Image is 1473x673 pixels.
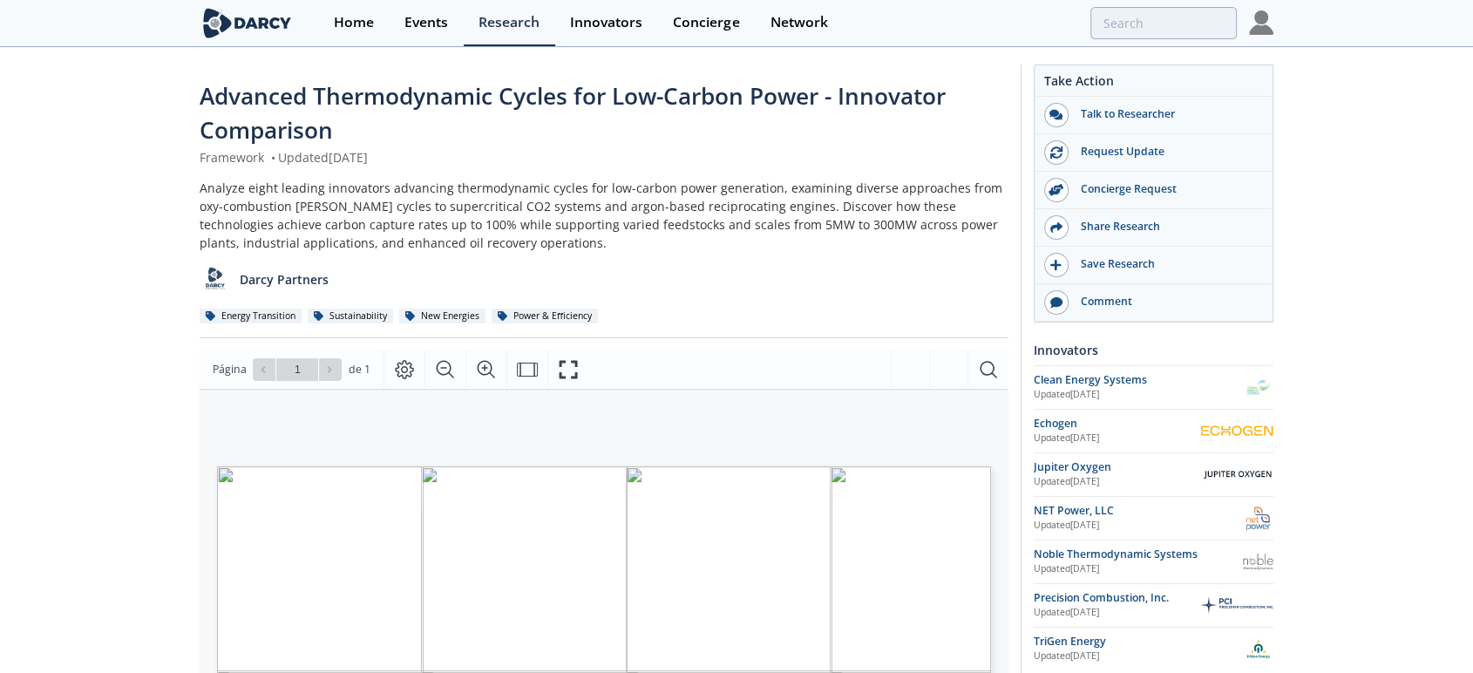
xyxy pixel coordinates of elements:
a: Echogen Updated[DATE] Echogen [1034,416,1273,446]
img: Noble Thermodynamic Systems [1243,547,1273,577]
img: TriGen Energy [1243,634,1273,664]
img: Profile [1249,10,1273,35]
div: Network [770,16,827,30]
div: Updated [DATE] [1034,388,1243,402]
div: Updated [DATE] [1034,562,1243,576]
div: Comment [1069,294,1264,309]
div: Precision Combustion, Inc. [1034,590,1200,606]
div: Research [479,16,540,30]
div: Save Research [1069,256,1264,272]
div: Updated [DATE] [1034,519,1243,533]
div: Concierge [673,16,739,30]
div: Home [334,16,374,30]
div: Updated [DATE] [1034,606,1200,620]
img: Precision Combustion, Inc. [1200,596,1273,613]
div: NET Power, LLC [1034,503,1243,519]
div: Framework Updated [DATE] [200,148,1008,167]
img: Jupiter Oxygen [1200,464,1273,486]
div: Talk to Researcher [1069,106,1264,122]
div: Sustainability [308,309,393,324]
div: Energy Transition [200,309,302,324]
div: Analyze eight leading innovators advancing thermodynamic cycles for low-carbon power generation, ... [200,179,1008,252]
div: TriGen Energy [1034,634,1243,649]
div: Jupiter Oxygen [1034,459,1200,475]
div: Take Action [1035,71,1273,97]
div: Request Update [1069,144,1264,160]
img: logo-wide.svg [200,8,295,38]
img: Clean Energy Systems [1243,372,1273,403]
input: Advanced Search [1090,7,1237,39]
a: Precision Combustion, Inc. Updated[DATE] Precision Combustion, Inc. [1034,590,1273,621]
a: TriGen Energy Updated[DATE] TriGen Energy [1034,634,1273,664]
a: Noble Thermodynamic Systems Updated[DATE] Noble Thermodynamic Systems [1034,547,1273,577]
a: NET Power, LLC Updated[DATE] NET Power, LLC [1034,503,1273,534]
div: Updated [DATE] [1034,432,1200,445]
div: Innovators [1034,335,1273,365]
div: Concierge Request [1069,181,1264,197]
span: Advanced Thermodynamic Cycles for Low-Carbon Power - Innovator Comparison [200,80,946,146]
a: Clean Energy Systems Updated[DATE] Clean Energy Systems [1034,372,1273,403]
div: New Energies [399,309,485,324]
div: Events [404,16,448,30]
div: Share Research [1069,219,1264,235]
a: Jupiter Oxygen Updated[DATE] Jupiter Oxygen [1034,459,1273,490]
div: Power & Efficiency [492,309,598,324]
div: Noble Thermodynamic Systems [1034,547,1243,562]
div: Updated [DATE] [1034,475,1200,489]
div: Echogen [1034,416,1200,432]
div: Updated [DATE] [1034,649,1243,663]
div: Clean Energy Systems [1034,372,1243,388]
img: Echogen [1200,425,1273,437]
div: Innovators [570,16,642,30]
p: Darcy Partners [240,270,329,289]
img: NET Power, LLC [1243,503,1273,534]
span: • [268,149,278,166]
